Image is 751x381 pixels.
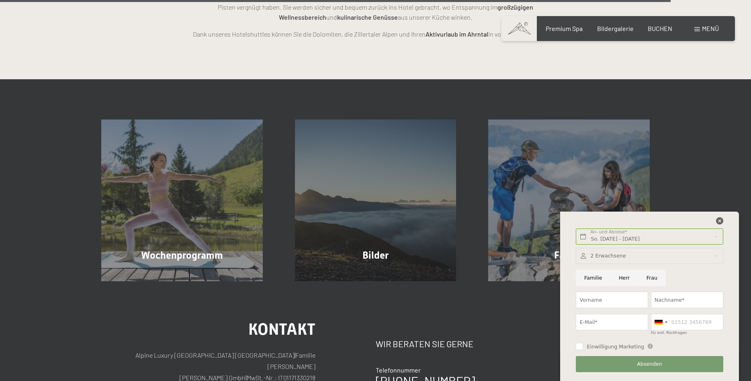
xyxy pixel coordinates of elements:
a: Aktivurlaub im Wellnesshotel - Hotel mit Fitnessstudio - Yogaraum Bilder [279,119,473,281]
strong: Aktivurlaub im Ahrntal [426,30,488,38]
p: Dank unseres Hotelshuttles können Sie die Dolomiten, die Zillertaler Alpen und Ihren in vollen Zü... [175,29,577,39]
label: für evtl. Rückfragen [651,331,687,335]
span: Mehr erfahren [353,272,402,281]
span: Wir beraten Sie gerne [376,338,473,349]
span: Bilder [362,249,389,261]
input: 01512 3456789 [651,314,723,330]
span: Einwilligung Marketing* [299,210,365,218]
button: Absenden [576,356,723,373]
span: Family [554,249,584,261]
span: Wochenprogramm [141,249,223,261]
span: 1 [559,361,561,368]
span: Telefonnummer [376,366,421,374]
span: Einwilligung Marketing [587,343,644,350]
a: Premium Spa [546,25,583,32]
a: Aktivurlaub im Wellnesshotel - Hotel mit Fitnessstudio - Yogaraum Family [472,119,666,281]
a: Aktivurlaub im Wellnesshotel - Hotel mit Fitnessstudio - Yogaraum Wochenprogramm [85,119,279,281]
span: Menü [702,25,719,32]
a: Bildergalerie [597,25,634,32]
a: BUCHEN [648,25,672,32]
span: Mehr erfahren [159,272,209,281]
span: Kontakt [248,320,315,339]
span: Absenden [637,360,662,368]
div: Germany (Deutschland): +49 [651,314,670,330]
strong: kulinarische Genüsse [337,13,398,21]
span: Mehr erfahren [546,272,596,281]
